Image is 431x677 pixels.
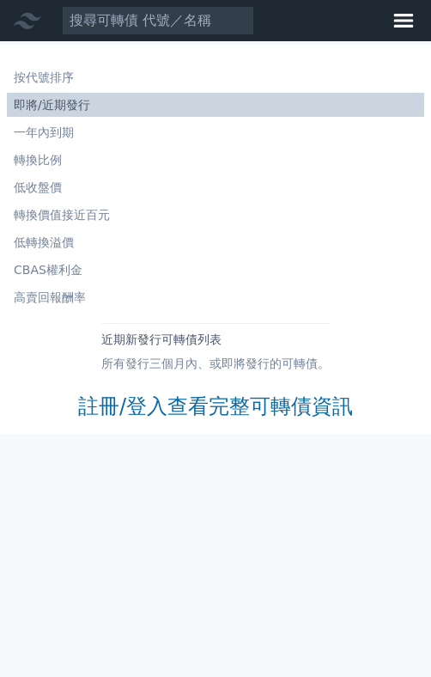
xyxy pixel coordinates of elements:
[7,230,424,254] a: 低轉換溢價
[7,258,424,282] a: CBAS權利金
[7,203,424,227] a: 轉換價值接近百元
[62,6,254,35] input: 搜尋可轉債 代號／名稱
[7,289,424,306] li: 高賣回報酬率
[7,65,424,89] a: 按代號排序
[101,331,330,348] h1: 近期新發行可轉債列表
[7,93,424,117] a: 即將/近期發行
[101,355,330,372] p: 所有發行三個月內、或即將發行的可轉債。
[78,393,353,420] a: 註冊/登入查看完整可轉債資訊
[7,285,424,309] a: 高賣回報酬率
[7,69,424,86] li: 按代號排序
[7,124,424,141] li: 一年內到期
[7,179,424,196] li: 低收盤價
[7,96,424,113] li: 即將/近期發行
[7,234,424,251] li: 低轉換溢價
[7,206,424,223] li: 轉換價值接近百元
[7,148,424,172] a: 轉換比例
[7,120,424,144] a: 一年內到期
[7,151,424,168] li: 轉換比例
[7,175,424,199] a: 低收盤價
[7,261,424,278] li: CBAS權利金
